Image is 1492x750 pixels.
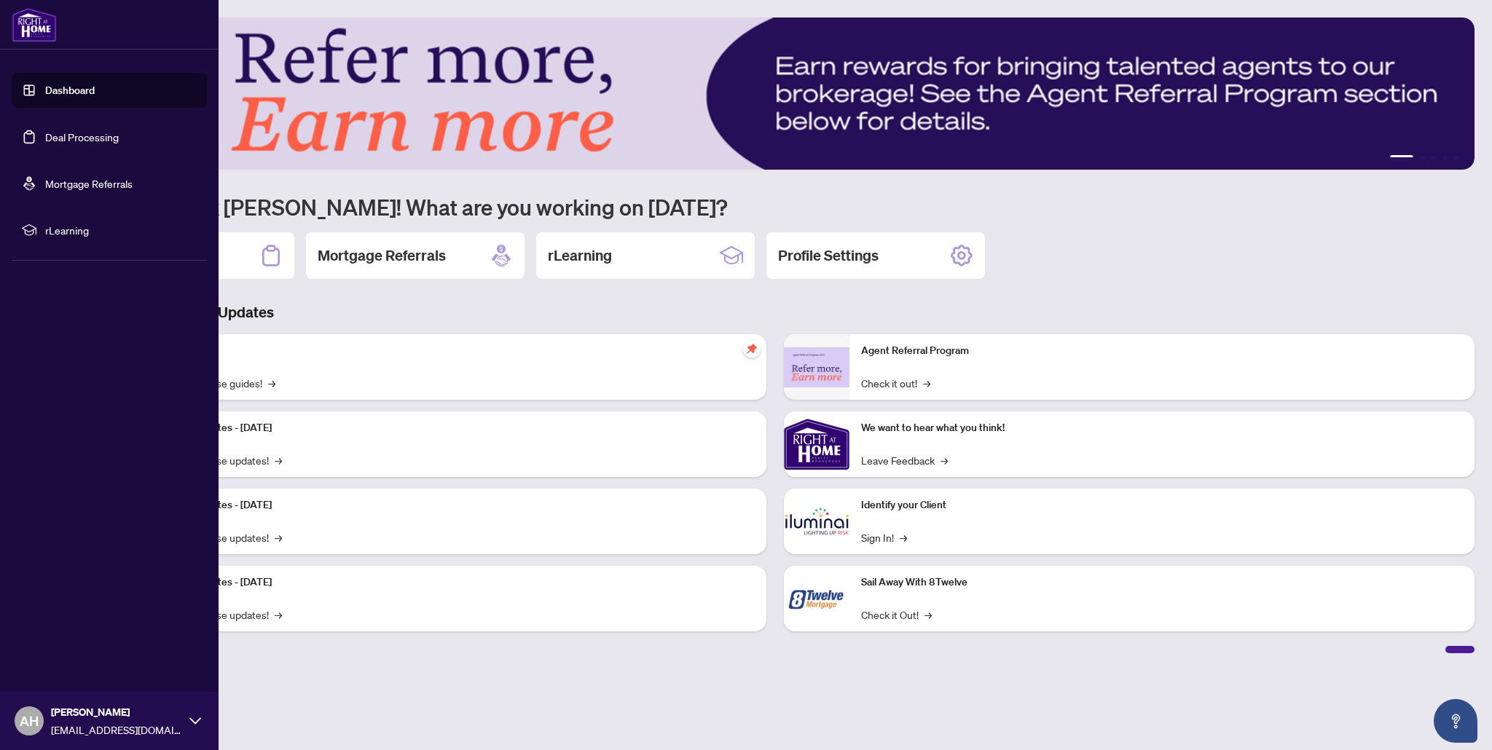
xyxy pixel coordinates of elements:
[51,704,182,720] span: [PERSON_NAME]
[924,607,932,623] span: →
[153,420,755,436] p: Platform Updates - [DATE]
[861,420,1463,436] p: We want to hear what you think!
[784,489,849,554] img: Identify your Client
[784,566,849,631] img: Sail Away With 8Twelve
[861,452,948,468] a: Leave Feedback→
[153,343,755,359] p: Self-Help
[275,529,282,545] span: →
[861,497,1463,513] p: Identify your Client
[1431,155,1437,161] button: 3
[900,529,907,545] span: →
[12,7,57,42] img: logo
[743,340,761,358] span: pushpin
[1454,155,1460,161] button: 5
[923,375,930,391] span: →
[861,607,932,623] a: Check it Out!→
[20,711,39,731] span: AH
[861,529,907,545] a: Sign In!→
[318,245,446,266] h2: Mortgage Referrals
[45,130,119,143] a: Deal Processing
[784,411,849,477] img: We want to hear what you think!
[76,302,1475,323] h3: Brokerage & Industry Updates
[1390,155,1413,161] button: 1
[45,222,197,238] span: rLearning
[941,452,948,468] span: →
[153,575,755,591] p: Platform Updates - [DATE]
[784,347,849,387] img: Agent Referral Program
[548,245,612,266] h2: rLearning
[861,343,1463,359] p: Agent Referral Program
[76,193,1475,221] h1: Welcome back [PERSON_NAME]! What are you working on [DATE]?
[45,177,133,190] a: Mortgage Referrals
[45,84,95,97] a: Dashboard
[51,722,182,738] span: [EMAIL_ADDRESS][DOMAIN_NAME]
[861,375,930,391] a: Check it out!→
[76,17,1475,170] img: Slide 0
[861,575,1463,591] p: Sail Away With 8Twelve
[1419,155,1425,161] button: 2
[778,245,879,266] h2: Profile Settings
[275,452,282,468] span: →
[1434,699,1477,743] button: Open asap
[275,607,282,623] span: →
[153,497,755,513] p: Platform Updates - [DATE]
[1442,155,1448,161] button: 4
[268,375,275,391] span: →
